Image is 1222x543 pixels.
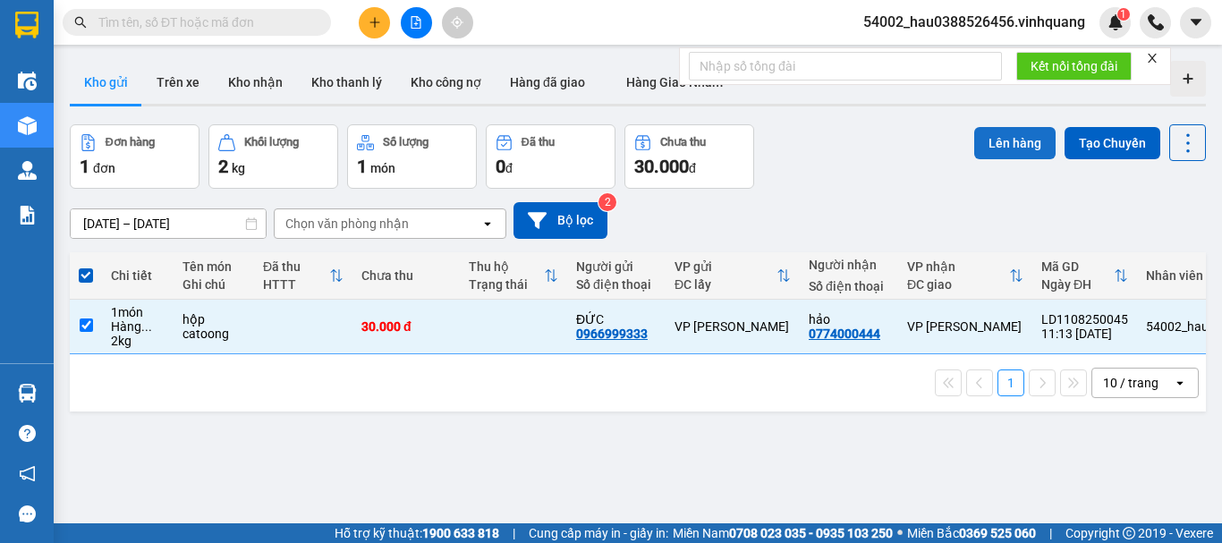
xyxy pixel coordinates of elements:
span: Miền Nam [673,523,893,543]
img: phone-icon [1148,14,1164,30]
th: Toggle SortBy [666,252,800,300]
div: 30.000 đ [361,319,451,334]
div: VP nhận [907,259,1009,274]
button: Kho nhận [214,61,297,104]
span: notification [19,465,36,482]
div: 1 món [111,305,165,319]
button: Lên hàng [974,127,1056,159]
div: Người gửi [576,259,657,274]
input: Select a date range. [71,209,266,238]
th: Toggle SortBy [1032,252,1137,300]
span: close [1146,52,1158,64]
div: Tạo kho hàng mới [1170,61,1206,97]
span: 2 [218,156,228,177]
img: solution-icon [18,206,37,225]
div: ĐỨC [576,312,657,327]
span: message [19,505,36,522]
div: 11:13 [DATE] [1041,327,1128,341]
div: Chưa thu [660,136,706,148]
div: Số điện thoại [809,279,889,293]
button: Đơn hàng1đơn [70,124,199,189]
div: Số lượng [383,136,429,148]
span: caret-down [1188,14,1204,30]
div: Khối lượng [244,136,299,148]
span: aim [451,16,463,29]
div: HTTT [263,277,329,292]
div: Tên món [182,259,245,274]
div: Hàng thông thường [111,319,165,334]
div: Chi tiết [111,268,165,283]
div: LD1108250045 [1041,312,1128,327]
span: file-add [410,16,422,29]
span: 1 [1120,8,1126,21]
span: Miền Bắc [907,523,1036,543]
span: đ [505,161,513,175]
button: Tạo Chuyến [1065,127,1160,159]
button: Trên xe [142,61,214,104]
span: món [370,161,395,175]
span: 1 [80,156,89,177]
span: search [74,16,87,29]
div: ĐC lấy [675,277,776,292]
div: Đã thu [522,136,555,148]
button: plus [359,7,390,38]
span: | [1049,523,1052,543]
svg: open [480,216,495,231]
button: Kho thanh lý [297,61,396,104]
div: Chọn văn phòng nhận [285,215,409,233]
button: Chưa thu30.000đ [624,124,754,189]
span: question-circle [19,425,36,442]
img: warehouse-icon [18,384,37,403]
div: Mã GD [1041,259,1114,274]
span: | [513,523,515,543]
button: Khối lượng2kg [208,124,338,189]
button: file-add [401,7,432,38]
button: aim [442,7,473,38]
span: Hàng Giao Nhầm [626,75,723,89]
div: 2 kg [111,334,165,348]
input: Tìm tên, số ĐT hoặc mã đơn [98,13,310,32]
span: copyright [1123,527,1135,539]
img: logo-vxr [15,12,38,38]
strong: 0369 525 060 [959,526,1036,540]
span: 1 [357,156,367,177]
th: Toggle SortBy [254,252,352,300]
div: 0966999333 [576,327,648,341]
span: ... [141,319,152,334]
svg: open [1173,376,1187,390]
div: Chưa thu [361,268,451,283]
span: 30.000 [634,156,689,177]
div: Ghi chú [182,277,245,292]
sup: 2 [598,193,616,211]
span: Kết nối tổng đài [1031,56,1117,76]
div: 10 / trang [1103,374,1158,392]
span: ⚪️ [897,530,903,537]
img: icon-new-feature [1107,14,1124,30]
div: Số điện thoại [576,277,657,292]
div: hảo [809,312,889,327]
div: 0774000444 [809,327,880,341]
span: Hỗ trợ kỹ thuật: [335,523,499,543]
button: Bộ lọc [513,202,607,239]
div: hộp catoong [182,312,245,341]
strong: 0708 023 035 - 0935 103 250 [729,526,893,540]
button: Hàng đã giao [496,61,599,104]
div: Đã thu [263,259,329,274]
input: Nhập số tổng đài [689,52,1002,81]
button: caret-down [1180,7,1211,38]
th: Toggle SortBy [898,252,1032,300]
img: warehouse-icon [18,72,37,90]
div: ĐC giao [907,277,1009,292]
div: Người nhận [809,258,889,272]
th: Toggle SortBy [460,252,567,300]
div: Thu hộ [469,259,544,274]
sup: 1 [1117,8,1130,21]
button: 1 [997,369,1024,396]
strong: 1900 633 818 [422,526,499,540]
div: Trạng thái [469,277,544,292]
span: 54002_hau0388526456.vinhquang [849,11,1099,33]
button: Kho công nợ [396,61,496,104]
div: VP [PERSON_NAME] [907,319,1023,334]
span: plus [369,16,381,29]
img: warehouse-icon [18,116,37,135]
